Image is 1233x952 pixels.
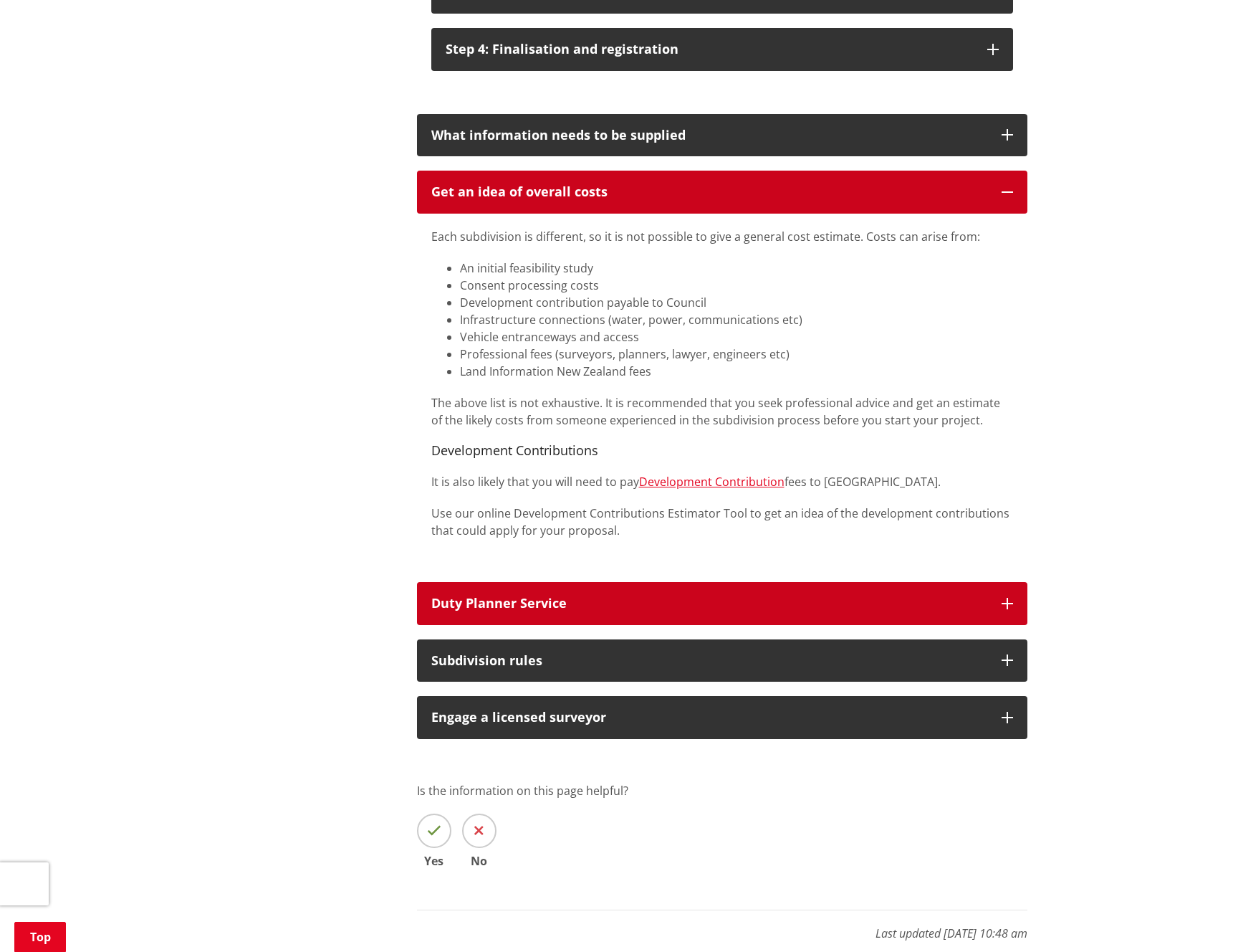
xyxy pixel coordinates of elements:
div: What information needs to be supplied [431,128,987,143]
button: Duty Planner Service [417,582,1027,625]
li: Professional fees (surveyors, planners, lawyer, engineers etc) [460,346,1013,363]
div: Duty Planner Service [431,596,987,611]
p: Is the information on this page helpful? [417,782,1027,799]
span: No [462,855,496,867]
button: What information needs to be supplied [417,114,1027,157]
span: Yes [417,855,451,867]
li: Infrastructure connections (water, power, communications etc) [460,311,1013,328]
div: Step 4: Finalisation and registration [446,42,973,57]
div: Subdivision rules [431,654,987,668]
li: Vehicle entranceways and access [460,328,1013,346]
p: Get an idea of overall costs [431,185,987,199]
p: The above list is not exhaustive. It is recommended that you seek professional advice and get an ... [431,394,1013,429]
li: Development contribution payable to Council [460,294,1013,311]
p: Use our online Development Contributions Estimator Tool to get an idea of the development contrib... [431,505,1013,539]
button: Subdivision rules [417,639,1027,682]
a: Top [14,922,66,952]
button: Get an idea of overall costs [417,171,1027,214]
p: Each subdivision is different, so it is not possible to give a general cost estimate. Costs can a... [431,228,1013,245]
li: Land Information New Zealand fees [460,363,1013,380]
p: Engage a licensed surveyor [431,710,987,725]
p: It is also likely that you will need to pay fees to [GEOGRAPHIC_DATA]. [431,473,1013,490]
button: Step 4: Finalisation and registration [431,28,1013,71]
iframe: Messenger Launcher [1167,892,1219,943]
a: Development Contribution [639,474,785,490]
li: Consent processing costs [460,277,1013,294]
button: Engage a licensed surveyor [417,696,1027,739]
h4: Development Contributions [431,443,1013,459]
li: An initial feasibility study [460,260,1013,277]
p: Last updated [DATE] 10:48 am [417,910,1027,942]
